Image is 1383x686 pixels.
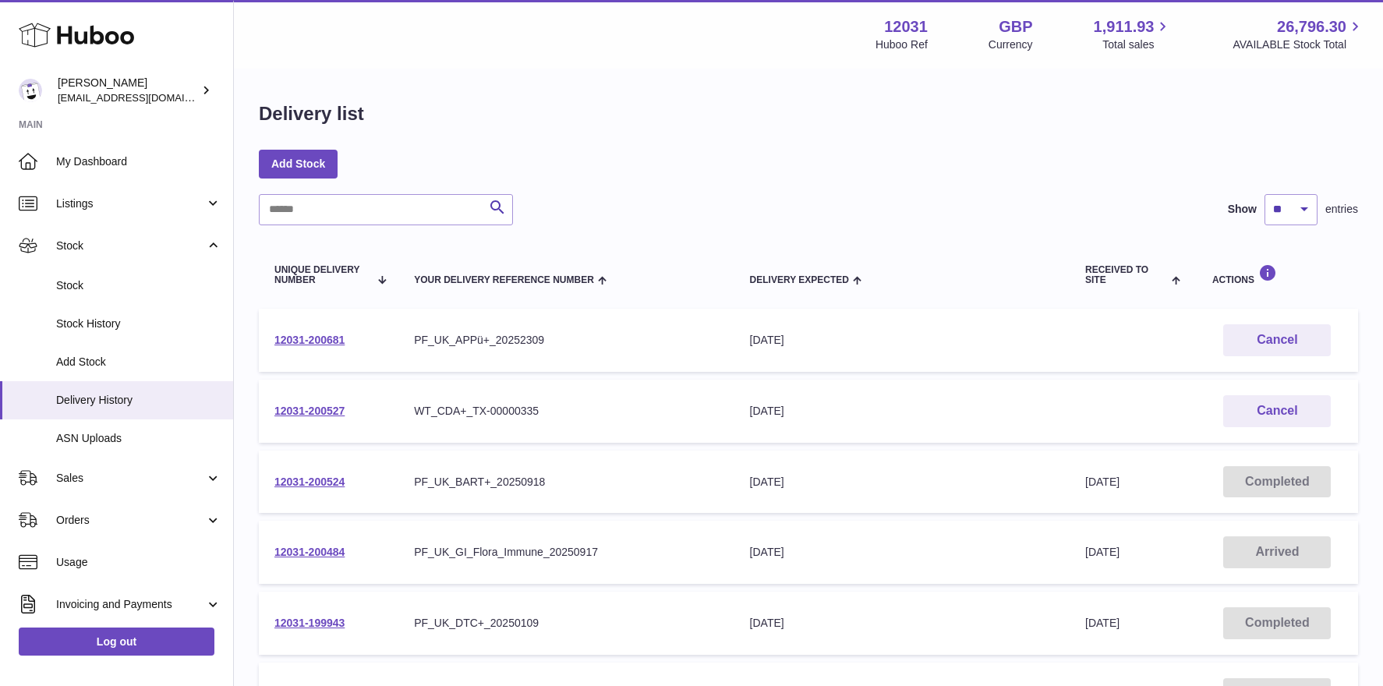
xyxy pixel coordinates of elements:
span: ASN Uploads [56,431,221,446]
div: [PERSON_NAME] [58,76,198,105]
span: My Dashboard [56,154,221,169]
span: AVAILABLE Stock Total [1233,37,1364,52]
span: Orders [56,513,205,528]
span: Sales [56,471,205,486]
span: [DATE] [1085,617,1119,629]
strong: 12031 [884,16,928,37]
span: [DATE] [1085,476,1119,488]
span: 26,796.30 [1277,16,1346,37]
span: Stock [56,239,205,253]
a: 12031-200681 [274,334,345,346]
a: 12031-200524 [274,476,345,488]
span: Total sales [1102,37,1172,52]
span: Add Stock [56,355,221,370]
span: Received to Site [1085,265,1168,285]
div: [DATE] [750,404,1054,419]
div: PF_UK_GI_Flora_Immune_20250917 [414,545,718,560]
span: [DATE] [1085,546,1119,558]
span: Your Delivery Reference Number [414,275,594,285]
img: admin@makewellforyou.com [19,79,42,102]
a: Log out [19,628,214,656]
a: 12031-200484 [274,546,345,558]
a: 1,911.93 Total sales [1094,16,1173,52]
h1: Delivery list [259,101,364,126]
span: Delivery History [56,393,221,408]
strong: GBP [999,16,1032,37]
div: [DATE] [750,475,1054,490]
span: Stock History [56,316,221,331]
button: Cancel [1223,324,1331,356]
span: 1,911.93 [1094,16,1155,37]
div: Currency [989,37,1033,52]
div: WT_CDA+_TX-00000335 [414,404,718,419]
div: PF_UK_BART+_20250918 [414,475,718,490]
label: Show [1228,202,1257,217]
div: PF_UK_DTC+_20250109 [414,616,718,631]
a: 26,796.30 AVAILABLE Stock Total [1233,16,1364,52]
div: [DATE] [750,545,1054,560]
div: [DATE] [750,616,1054,631]
span: Delivery Expected [750,275,849,285]
div: Actions [1212,264,1342,285]
span: Invoicing and Payments [56,597,205,612]
span: [EMAIL_ADDRESS][DOMAIN_NAME] [58,91,229,104]
a: 12031-200527 [274,405,345,417]
div: PF_UK_APPü+_20252309 [414,333,718,348]
button: Cancel [1223,395,1331,427]
div: [DATE] [750,333,1054,348]
a: 12031-199943 [274,617,345,629]
a: Add Stock [259,150,338,178]
span: Usage [56,555,221,570]
div: Huboo Ref [875,37,928,52]
span: Listings [56,196,205,211]
span: Unique Delivery Number [274,265,370,285]
span: entries [1325,202,1358,217]
span: Stock [56,278,221,293]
